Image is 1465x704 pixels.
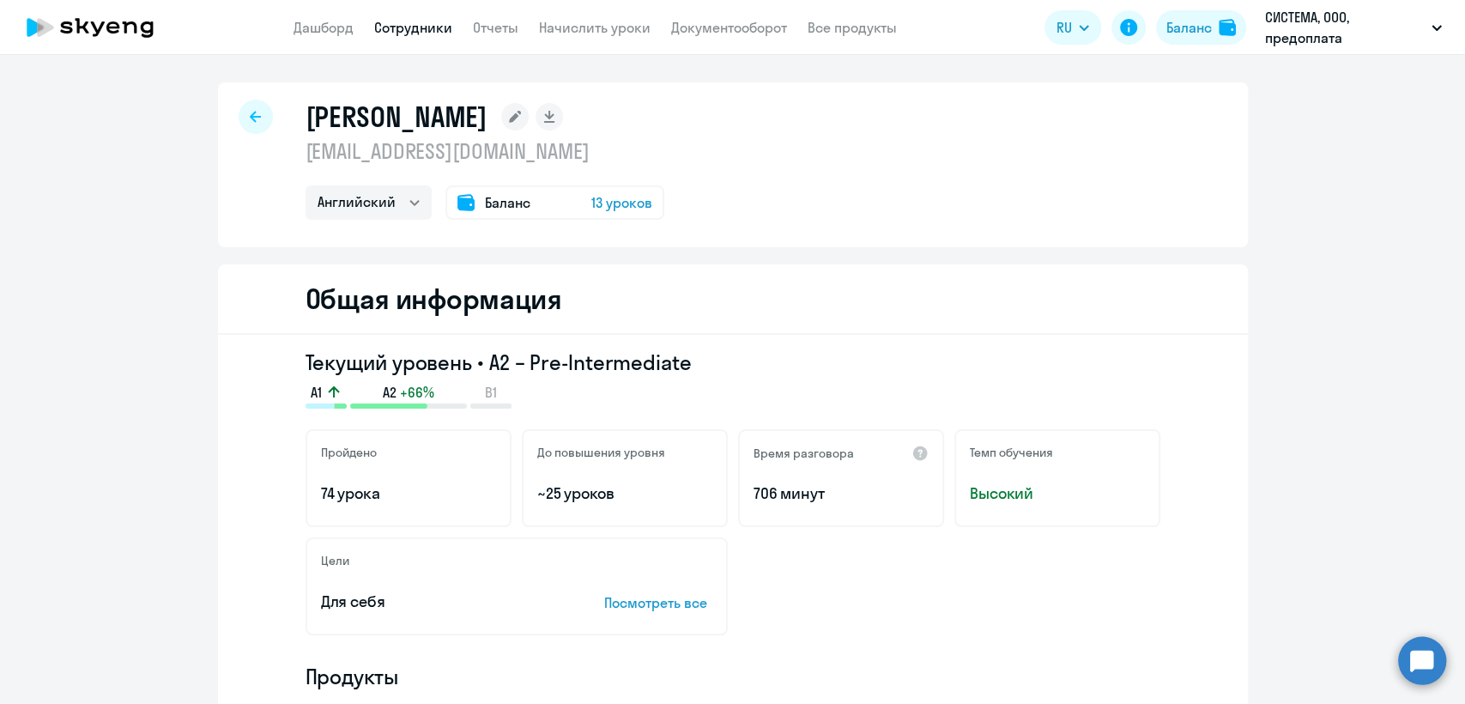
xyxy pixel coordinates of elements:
[671,19,787,36] a: Документооборот
[383,383,397,402] span: A2
[1044,10,1101,45] button: RU
[970,482,1145,505] span: Высокий
[1265,7,1425,48] p: СИСТЕМА, ООО, предоплата
[306,137,664,165] p: [EMAIL_ADDRESS][DOMAIN_NAME]
[294,19,354,36] a: Дашборд
[306,282,562,316] h2: Общая информация
[1056,17,1072,38] span: RU
[754,446,854,461] h5: Время разговора
[374,19,452,36] a: Сотрудники
[537,482,712,505] p: ~25 уроков
[604,592,712,613] p: Посмотреть все
[321,591,551,613] p: Для себя
[539,19,651,36] a: Начислить уроки
[1166,17,1212,38] div: Баланс
[400,383,434,402] span: +66%
[591,192,652,213] span: 13 уроков
[537,445,665,460] h5: До повышения уровня
[306,663,1160,690] h4: Продукты
[808,19,897,36] a: Все продукты
[485,192,530,213] span: Баланс
[321,482,496,505] p: 74 урока
[970,445,1053,460] h5: Темп обучения
[321,553,349,568] h5: Цели
[1256,7,1450,48] button: СИСТЕМА, ООО, предоплата
[311,383,322,402] span: A1
[306,349,1160,376] h3: Текущий уровень • A2 – Pre-Intermediate
[306,100,487,134] h1: [PERSON_NAME]
[1219,19,1236,36] img: balance
[473,19,518,36] a: Отчеты
[485,383,497,402] span: B1
[1156,10,1246,45] button: Балансbalance
[754,482,929,505] p: 706 минут
[321,445,377,460] h5: Пройдено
